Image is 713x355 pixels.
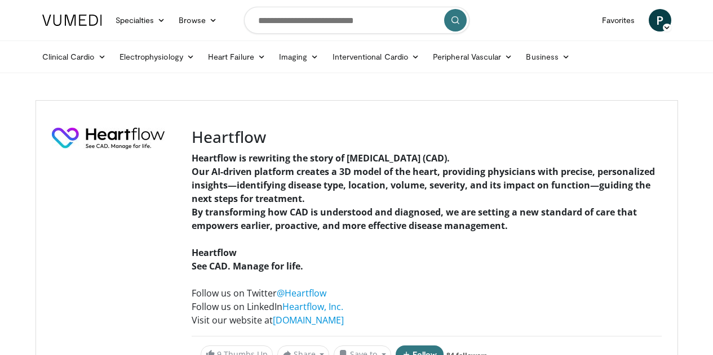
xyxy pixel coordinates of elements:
[272,46,326,68] a: Imaging
[113,46,201,68] a: Electrophysiology
[282,300,343,313] a: Heartflow, Inc.
[42,15,102,26] img: VuMedi Logo
[192,286,662,327] p: Follow us on Twitter Follow us on LinkedIn Visit our website at
[36,46,113,68] a: Clinical Cardio
[192,128,662,147] h3: Heartflow
[326,46,427,68] a: Interventional Cardio
[595,9,642,32] a: Favorites
[649,9,671,32] a: P
[244,7,470,34] input: Search topics, interventions
[192,165,655,205] strong: Our AI-driven platform creates a 3D model of the heart, providing physicians with precise, person...
[172,9,224,32] a: Browse
[201,46,272,68] a: Heart Failure
[192,246,237,259] strong: Heartflow
[277,287,326,299] a: @Heartflow
[192,260,303,272] strong: See CAD. Manage for life.
[192,206,637,232] strong: By transforming how CAD is understood and diagnosed, we are setting a new standard of care that e...
[519,46,577,68] a: Business
[426,46,519,68] a: Peripheral Vascular
[192,152,450,164] strong: Heartflow is rewriting the story of [MEDICAL_DATA] (CAD).
[109,9,172,32] a: Specialties
[273,314,344,326] a: [DOMAIN_NAME]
